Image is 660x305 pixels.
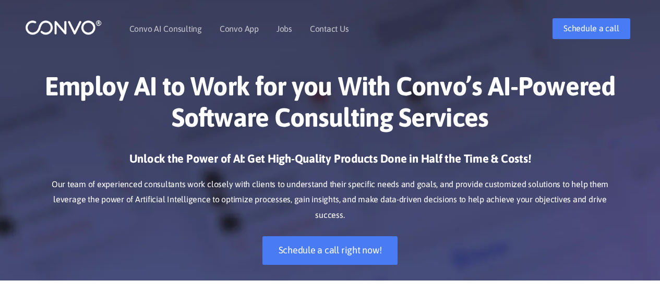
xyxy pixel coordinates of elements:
[41,70,620,141] h1: Employ AI to Work for you With Convo’s AI-Powered Software Consulting Services
[310,25,349,33] a: Contact Us
[41,151,620,174] h3: Unlock the Power of AI: Get High-Quality Products Done in Half the Time & Costs!
[262,236,398,265] a: Schedule a call right now!
[41,177,620,224] p: Our team of experienced consultants work closely with clients to understand their specific needs ...
[25,19,102,35] img: logo_1.png
[553,18,630,39] a: Schedule a call
[220,25,259,33] a: Convo App
[129,25,202,33] a: Convo AI Consulting
[277,25,292,33] a: Jobs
